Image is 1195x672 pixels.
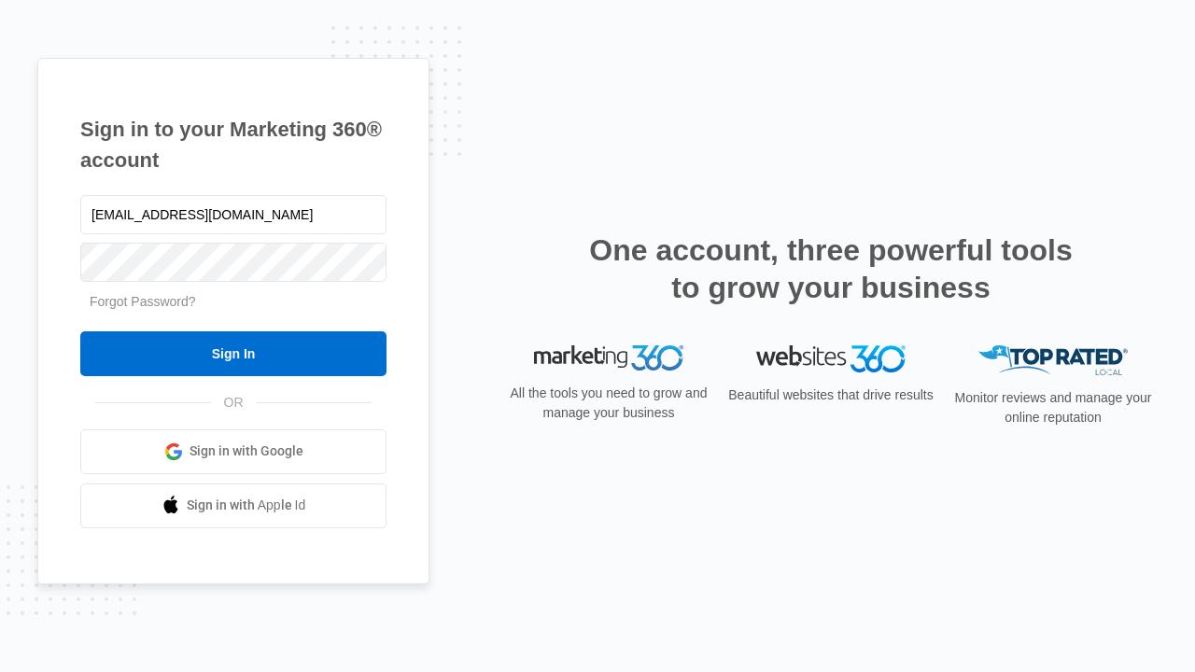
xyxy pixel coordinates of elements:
[80,114,387,175] h1: Sign in to your Marketing 360® account
[949,388,1158,427] p: Monitor reviews and manage your online reputation
[80,483,387,528] a: Sign in with Apple Id
[90,294,196,309] a: Forgot Password?
[80,331,387,376] input: Sign In
[190,441,303,461] span: Sign in with Google
[726,385,935,405] p: Beautiful websites that drive results
[80,429,387,474] a: Sign in with Google
[978,345,1128,376] img: Top Rated Local
[534,345,683,371] img: Marketing 360
[80,195,387,234] input: Email
[756,345,906,372] img: Websites 360
[583,231,1078,306] h2: One account, three powerful tools to grow your business
[211,393,257,413] span: OR
[504,384,713,423] p: All the tools you need to grow and manage your business
[187,496,306,515] span: Sign in with Apple Id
